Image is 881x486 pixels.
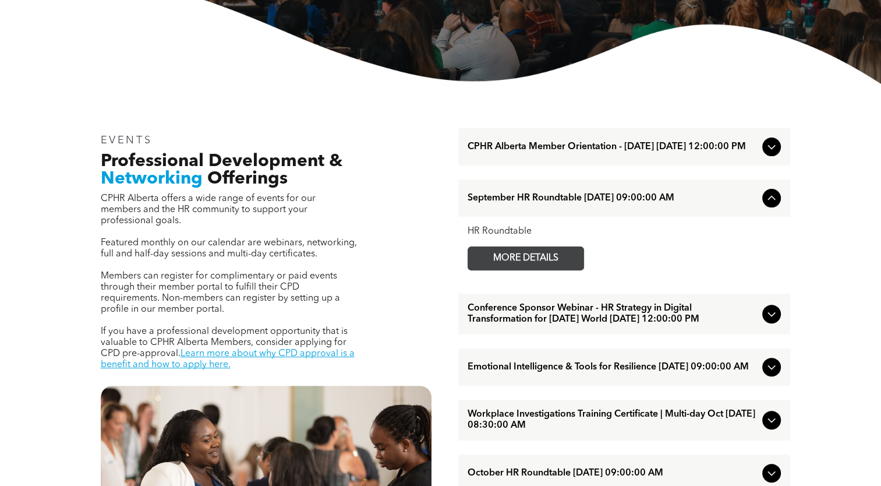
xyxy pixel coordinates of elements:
span: September HR Roundtable [DATE] 09:00:00 AM [468,193,758,204]
a: MORE DETAILS [468,246,584,270]
span: MORE DETAILS [480,247,572,270]
span: If you have a professional development opportunity that is valuable to CPHR Alberta Members, cons... [101,327,348,358]
span: October HR Roundtable [DATE] 09:00:00 AM [468,468,758,479]
span: Networking [101,170,203,188]
span: Offerings [207,170,288,188]
span: Members can register for complimentary or paid events through their member portal to fulfill thei... [101,272,340,314]
a: Learn more about why CPD approval is a benefit and how to apply here. [101,349,355,369]
span: EVENTS [101,135,153,146]
span: Professional Development & [101,153,342,170]
span: Workplace Investigations Training Certificate | Multi-day Oct [DATE] 08:30:00 AM [468,409,758,431]
span: CPHR Alberta offers a wide range of events for our members and the HR community to support your p... [101,194,316,226]
span: Featured monthly on our calendar are webinars, networking, full and half-day sessions and multi-d... [101,238,357,259]
span: CPHR Alberta Member Orientation - [DATE] [DATE] 12:00:00 PM [468,142,758,153]
div: HR Roundtable [468,226,781,237]
span: Emotional Intelligence & Tools for Resilience [DATE] 09:00:00 AM [468,362,758,373]
span: Conference Sponsor Webinar - HR Strategy in Digital Transformation for [DATE] World [DATE] 12:00:... [468,303,758,325]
